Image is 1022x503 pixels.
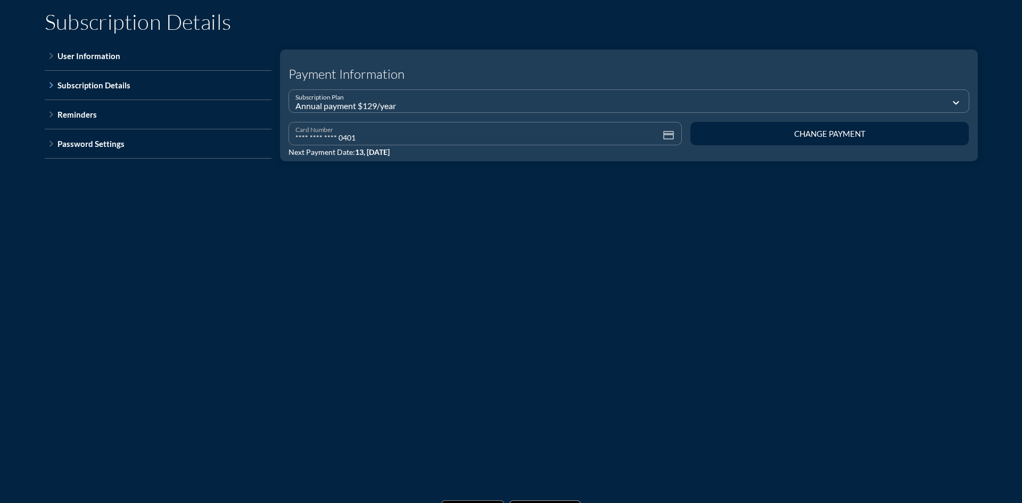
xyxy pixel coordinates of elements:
i: keyboard_arrow_right [45,137,57,150]
a: User Information [45,50,271,71]
input: Card Number [295,131,660,145]
div: Next Payment Date: [289,148,969,157]
button: change payment [690,122,969,145]
i: keyboard_arrow_right [45,79,57,92]
div: change payment [709,129,950,138]
div: Annual payment $129/year [295,101,817,111]
a: Reminders [45,100,271,129]
div: Subscription Details [57,80,130,90]
a: Password Settings [45,129,271,159]
h4: Payment Information [289,67,969,82]
div: User Information [57,51,120,61]
div: Reminders [57,110,97,119]
a: Subscription Details [45,71,271,100]
h1: Subscription Details [45,11,978,32]
div: Password Settings [57,139,125,149]
i: expand_more [950,96,962,109]
b: 13, [DATE] [355,147,390,156]
i: keyboard_arrow_right [45,108,57,121]
i: keyboard_arrow_right [45,50,57,62]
